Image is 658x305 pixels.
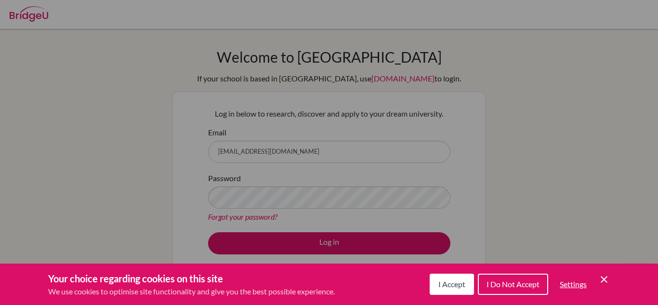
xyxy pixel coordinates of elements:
[48,286,335,297] p: We use cookies to optimise site functionality and give you the best possible experience.
[560,279,587,289] span: Settings
[48,271,335,286] h3: Your choice regarding cookies on this site
[478,274,548,295] button: I Do Not Accept
[598,274,610,285] button: Save and close
[487,279,540,289] span: I Do Not Accept
[552,275,594,294] button: Settings
[438,279,465,289] span: I Accept
[430,274,474,295] button: I Accept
